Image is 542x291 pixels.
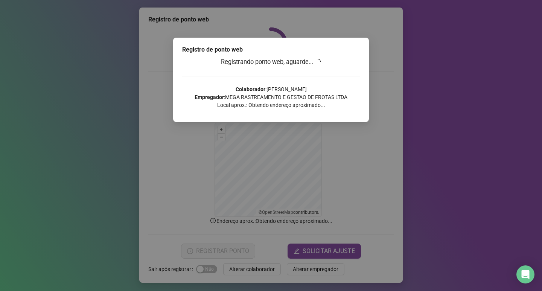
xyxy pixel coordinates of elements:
[195,94,224,100] strong: Empregador
[315,59,321,65] span: loading
[236,86,265,92] strong: Colaborador
[516,265,534,283] div: Open Intercom Messenger
[182,57,360,67] h3: Registrando ponto web, aguarde...
[182,85,360,109] p: : [PERSON_NAME] : MEGA RASTREAMENTO E GESTAO DE FROTAS LTDA Local aprox.: Obtendo endereço aproxi...
[182,45,360,54] div: Registro de ponto web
